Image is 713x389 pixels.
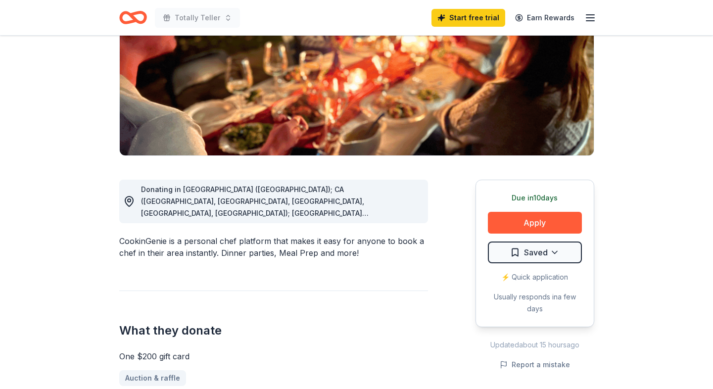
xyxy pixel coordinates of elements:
[500,359,570,371] button: Report a mistake
[119,323,428,339] h2: What they donate
[524,246,548,259] span: Saved
[488,242,582,263] button: Saved
[488,212,582,234] button: Apply
[475,339,594,351] div: Updated about 15 hours ago
[119,350,428,362] div: One $200 gift card
[155,8,240,28] button: Totally Teller
[509,9,580,27] a: Earn Rewards
[488,192,582,204] div: Due in 10 days
[119,235,428,259] div: CookinGenie is a personal chef platform that makes it easy for anyone to book a chef in their are...
[488,291,582,315] div: Usually responds in a few days
[175,12,220,24] span: Totally Teller
[119,6,147,29] a: Home
[488,271,582,283] div: ⚡️ Quick application
[119,370,186,386] a: Auction & raffle
[431,9,505,27] a: Start free trial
